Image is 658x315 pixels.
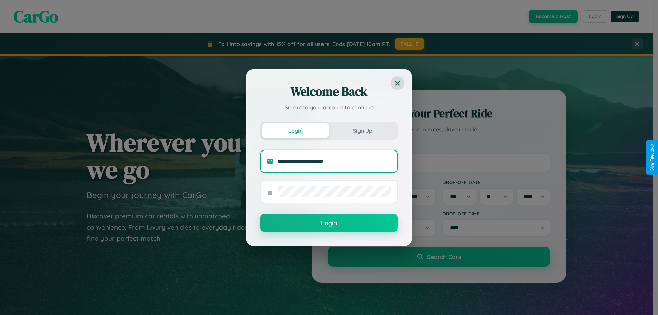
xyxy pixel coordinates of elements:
[260,83,398,100] h2: Welcome Back
[262,123,329,138] button: Login
[260,214,398,232] button: Login
[260,103,398,111] p: Sign in to your account to continue
[329,123,396,138] button: Sign Up
[650,144,655,171] div: Give Feedback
